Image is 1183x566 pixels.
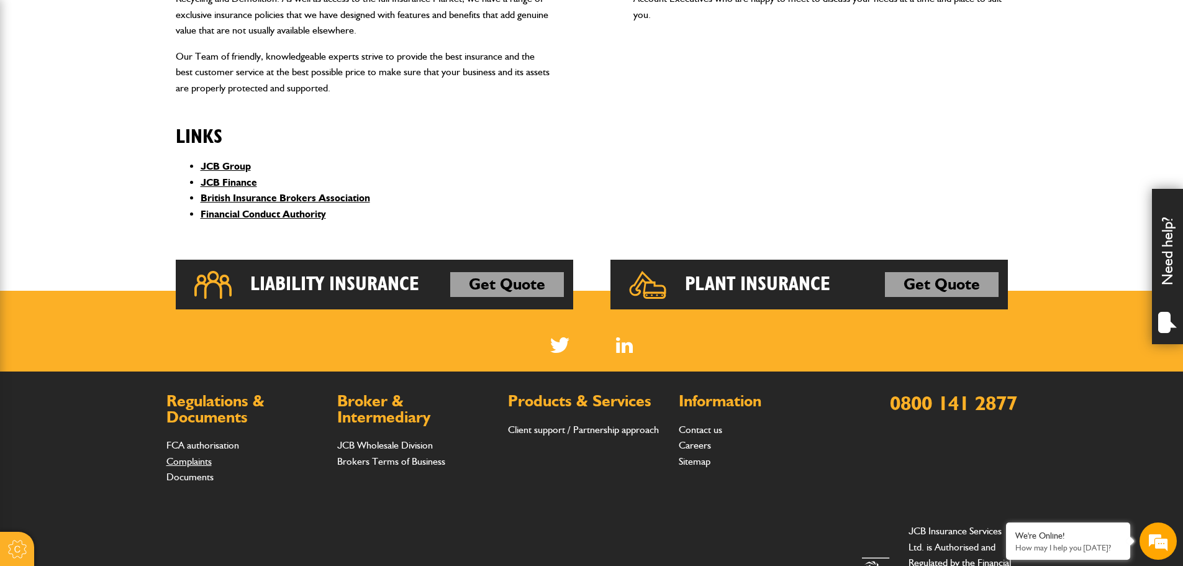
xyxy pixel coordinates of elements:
[201,192,370,204] a: British Insurance Brokers Association
[166,471,214,483] a: Documents
[169,383,225,399] em: Start Chat
[1015,531,1121,541] div: We're Online!
[679,455,710,467] a: Sitemap
[890,391,1017,415] a: 0800 141 2877
[201,176,257,188] a: JCB Finance
[685,272,830,297] h2: Plant Insurance
[337,455,445,467] a: Brokers Terms of Business
[1015,543,1121,552] p: How may I help you today?
[450,272,564,297] a: Get Quote
[176,48,550,96] p: Our Team of friendly, knowledgeable experts strive to provide the best insurance and the best cus...
[201,208,326,220] a: Financial Conduct Authority
[16,115,227,142] input: Enter your last name
[1152,189,1183,344] div: Need help?
[679,393,837,409] h2: Information
[250,272,419,297] h2: Liability Insurance
[679,439,711,451] a: Careers
[201,160,251,172] a: JCB Group
[508,424,659,436] a: Client support / Partnership approach
[204,6,233,36] div: Minimize live chat window
[679,424,722,436] a: Contact us
[16,152,227,179] input: Enter your email address
[616,337,633,353] img: Linked In
[16,225,227,372] textarea: Type your message and hit 'Enter'
[337,439,433,451] a: JCB Wholesale Division
[21,69,52,86] img: d_20077148190_company_1631870298795_20077148190
[550,337,569,353] img: Twitter
[616,337,633,353] a: LinkedIn
[166,393,325,425] h2: Regulations & Documents
[508,393,666,409] h2: Products & Services
[166,439,239,451] a: FCA authorisation
[885,272,999,297] a: Get Quote
[337,393,496,425] h2: Broker & Intermediary
[65,70,209,86] div: Chat with us now
[16,188,227,216] input: Enter your phone number
[166,455,212,467] a: Complaints
[176,106,550,148] h2: Links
